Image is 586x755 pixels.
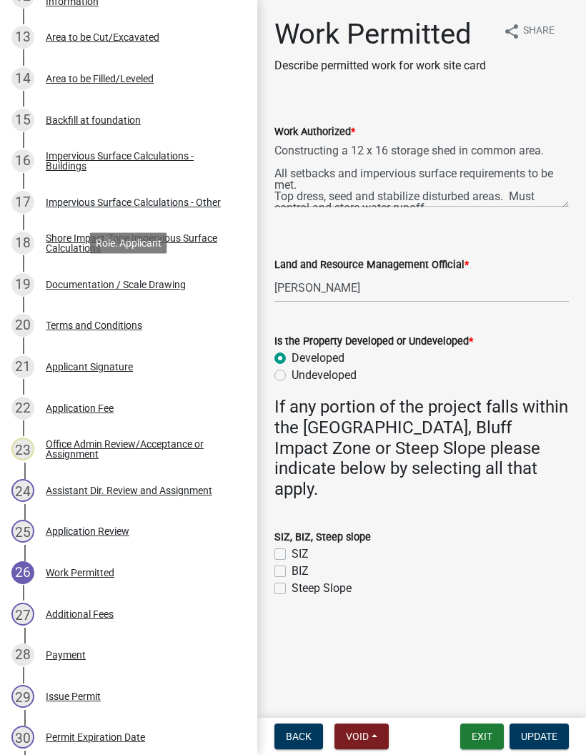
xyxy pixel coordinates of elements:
label: Undeveloped [292,367,357,384]
div: Role: Applicant [90,232,167,253]
span: Back [286,731,312,742]
div: Impervious Surface Calculations - Buildings [46,151,234,171]
div: 19 [11,273,34,296]
div: Documentation / Scale Drawing [46,280,186,290]
div: Backfill at foundation [46,115,141,125]
i: share [503,23,520,40]
button: Update [510,724,569,749]
div: Permit Expiration Date [46,732,145,742]
div: Terms and Conditions [46,320,142,330]
div: 22 [11,397,34,420]
span: Update [521,731,557,742]
button: Void [334,724,389,749]
label: Steep Slope [292,580,352,597]
div: Office Admin Review/Acceptance or Assignment [46,439,234,459]
div: 18 [11,232,34,255]
div: 25 [11,520,34,543]
div: Additional Fees [46,609,114,619]
label: Developed [292,350,344,367]
label: Work Authorized [274,127,355,137]
span: Share [523,23,555,40]
div: Applicant Signature [46,362,133,372]
div: Area to be Filled/Leveled [46,74,154,84]
div: Application Fee [46,403,114,413]
h4: If any portion of the project falls within the [GEOGRAPHIC_DATA], Bluff Impact Zone or Steep Slop... [274,397,569,500]
div: 13 [11,26,34,49]
div: Shore Impact Zone Impervious Surface Calculations [46,233,234,253]
div: 30 [11,726,34,749]
div: Application Review [46,526,129,536]
div: Issue Permit [46,691,101,701]
div: Impervious Surface Calculations - Other [46,197,221,207]
div: 23 [11,438,34,460]
div: 29 [11,685,34,708]
div: Work Permitted [46,568,114,578]
label: Is the Property Developed or Undeveloped [274,337,473,347]
div: 17 [11,191,34,214]
button: Exit [460,724,504,749]
label: Land and Resource Management Official [274,260,469,270]
div: 14 [11,67,34,90]
div: 24 [11,479,34,502]
button: Back [274,724,323,749]
div: 21 [11,355,34,378]
div: 28 [11,643,34,666]
div: 27 [11,603,34,626]
label: BIZ [292,563,309,580]
div: 16 [11,149,34,172]
div: 20 [11,314,34,337]
h1: Work Permitted [274,17,486,51]
div: Assistant Dir. Review and Assignment [46,485,212,495]
div: 15 [11,109,34,132]
div: 26 [11,561,34,584]
span: Void [346,731,369,742]
div: Area to be Cut/Excavated [46,32,159,42]
label: SIZ, BIZ, Steep slope [274,533,371,543]
div: Payment [46,650,86,660]
button: shareShare [492,17,566,45]
label: SIZ [292,546,309,563]
p: Describe permitted work for work site card [274,57,486,74]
